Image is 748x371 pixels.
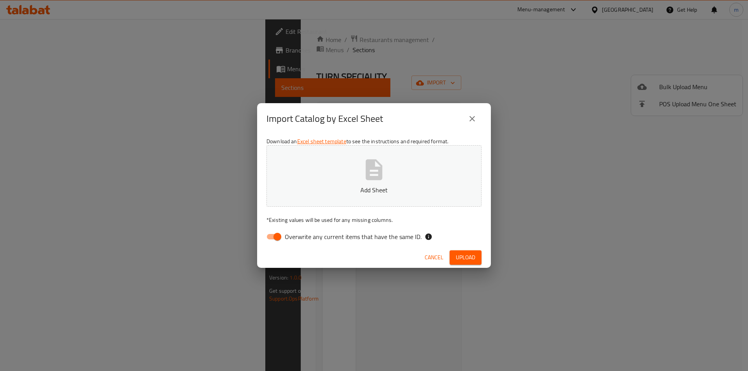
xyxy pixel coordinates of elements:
button: Upload [450,250,482,265]
a: Excel sheet template [297,136,346,146]
div: Download an to see the instructions and required format. [257,134,491,247]
span: Overwrite any current items that have the same ID. [285,232,422,241]
button: Add Sheet [266,145,482,207]
button: Cancel [422,250,446,265]
span: Cancel [425,253,443,262]
button: close [463,109,482,128]
p: Add Sheet [279,185,469,195]
p: Existing values will be used for any missing columns. [266,216,482,224]
svg: If the overwrite option isn't selected, then the items that match an existing ID will be ignored ... [425,233,432,241]
h2: Import Catalog by Excel Sheet [266,113,383,125]
span: Upload [456,253,475,262]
